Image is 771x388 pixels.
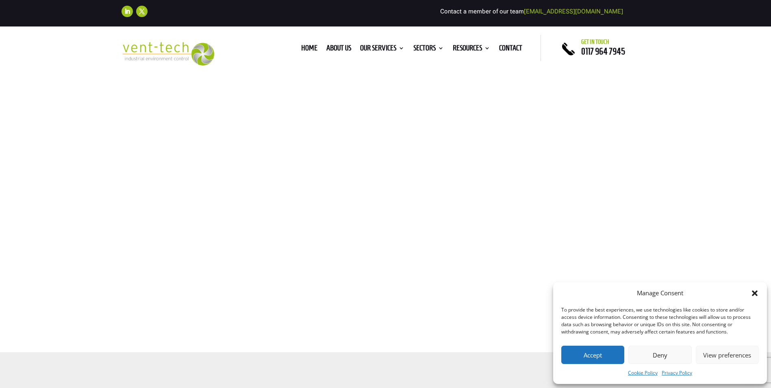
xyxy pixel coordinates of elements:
[561,346,624,364] button: Accept
[453,45,490,54] a: Resources
[662,368,692,378] a: Privacy Policy
[360,45,404,54] a: Our Services
[637,288,683,298] div: Manage Consent
[581,39,609,45] span: Get in touch
[499,45,522,54] a: Contact
[628,346,691,364] button: Deny
[581,46,625,56] a: 0117 964 7945
[524,8,623,15] a: [EMAIL_ADDRESS][DOMAIN_NAME]
[561,306,758,336] div: To provide the best experiences, we use technologies like cookies to store and/or access device i...
[440,8,623,15] span: Contact a member of our team
[413,45,444,54] a: Sectors
[696,346,759,364] button: View preferences
[122,6,133,17] a: Follow on LinkedIn
[122,42,215,66] img: 2023-09-27T08_35_16.549ZVENT-TECH---Clear-background
[136,6,148,17] a: Follow on X
[301,45,317,54] a: Home
[628,368,658,378] a: Cookie Policy
[751,289,759,297] div: Close dialog
[326,45,351,54] a: About us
